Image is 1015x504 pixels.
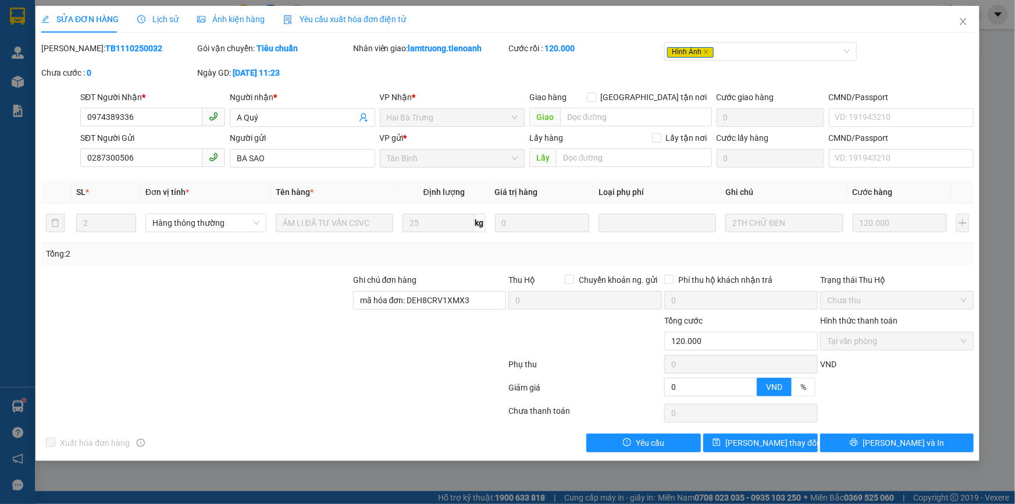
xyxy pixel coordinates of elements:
[959,17,968,26] span: close
[508,42,662,55] div: Cước rồi :
[197,66,351,79] div: Ngày GD:
[137,439,145,447] span: info-circle
[703,49,709,55] span: close
[353,275,417,285] label: Ghi chú đơn hàng
[423,187,465,197] span: Định lượng
[717,108,824,127] input: Cước giao hàng
[46,214,65,232] button: delete
[353,291,507,310] input: Ghi chú đơn hàng
[596,91,712,104] span: [GEOGRAPHIC_DATA] tận nơi
[197,42,351,55] div: Gói vận chuyển:
[387,109,518,126] span: Hai Bà Trưng
[721,181,847,204] th: Ghi chú
[725,214,843,232] input: Ghi Chú
[276,214,393,232] input: VD: Bàn, Ghế
[380,132,525,144] div: VP gửi
[209,152,218,162] span: phone
[529,93,567,102] span: Giao hàng
[197,15,265,24] span: Ảnh kiện hàng
[956,214,969,232] button: plus
[529,108,560,126] span: Giao
[829,91,974,104] div: CMND/Passport
[508,275,535,285] span: Thu Hộ
[717,149,824,168] input: Cước lấy hàng
[556,148,712,167] input: Dọc đường
[145,187,189,197] span: Đơn vị tính
[703,434,818,452] button: save[PERSON_NAME] thay đổi
[41,42,195,55] div: [PERSON_NAME]:
[80,132,225,144] div: SĐT Người Gửi
[713,438,721,448] span: save
[623,438,631,448] span: exclamation-circle
[87,68,91,77] b: 0
[717,133,769,143] label: Cước lấy hàng
[41,15,49,23] span: edit
[800,382,806,392] span: %
[80,91,225,104] div: SĐT Người Nhận
[529,148,556,167] span: Lấy
[387,150,518,167] span: Tân Bình
[853,214,948,232] input: 0
[586,434,701,452] button: exclamation-circleYêu cầu
[827,332,967,350] span: Tại văn phòng
[529,133,563,143] span: Lấy hàng
[667,47,714,58] span: Hình Ảnh
[829,132,974,144] div: CMND/Passport
[209,112,218,121] span: phone
[863,436,944,449] span: [PERSON_NAME] và In
[508,358,664,378] div: Phụ thu
[353,42,507,55] div: Nhân viên giao:
[152,214,259,232] span: Hàng thông thường
[41,15,119,24] span: SỬA ĐƠN HÀNG
[41,66,195,79] div: Chưa cước :
[827,292,967,309] span: Chưa thu
[574,274,662,286] span: Chuyển khoản ng. gửi
[283,15,406,24] span: Yêu cầu xuất hóa đơn điện tử
[230,132,375,144] div: Người gửi
[257,44,298,53] b: Tiêu chuẩn
[55,436,134,449] span: Xuất hóa đơn hàng
[137,15,145,23] span: clock-circle
[820,434,974,452] button: printer[PERSON_NAME] và In
[544,44,575,53] b: 120.000
[947,6,980,38] button: Close
[359,113,368,122] span: user-add
[380,93,412,102] span: VP Nhận
[276,187,314,197] span: Tên hàng
[474,214,486,232] span: kg
[46,247,392,260] div: Tổng: 2
[233,68,280,77] b: [DATE] 11:23
[674,274,777,286] span: Phí thu hộ khách nhận trả
[495,214,590,232] input: 0
[820,316,898,325] label: Hình thức thanh toán
[137,15,179,24] span: Lịch sử
[664,316,703,325] span: Tổng cước
[820,360,836,369] span: VND
[820,274,974,286] div: Trạng thái Thu Hộ
[197,15,205,23] span: picture
[230,91,375,104] div: Người nhận
[594,181,721,204] th: Loại phụ phí
[853,187,893,197] span: Cước hàng
[408,44,482,53] b: lamtruong.tienoanh
[283,15,293,24] img: icon
[508,381,664,402] div: Giảm giá
[717,93,774,102] label: Cước giao hàng
[495,187,538,197] span: Giá trị hàng
[661,132,712,144] span: Lấy tận nơi
[850,438,858,448] span: printer
[766,382,782,392] span: VND
[76,187,86,197] span: SL
[636,436,664,449] span: Yêu cầu
[725,436,818,449] span: [PERSON_NAME] thay đổi
[105,44,162,53] b: TB1110250032
[560,108,712,126] input: Dọc đường
[508,404,664,425] div: Chưa thanh toán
